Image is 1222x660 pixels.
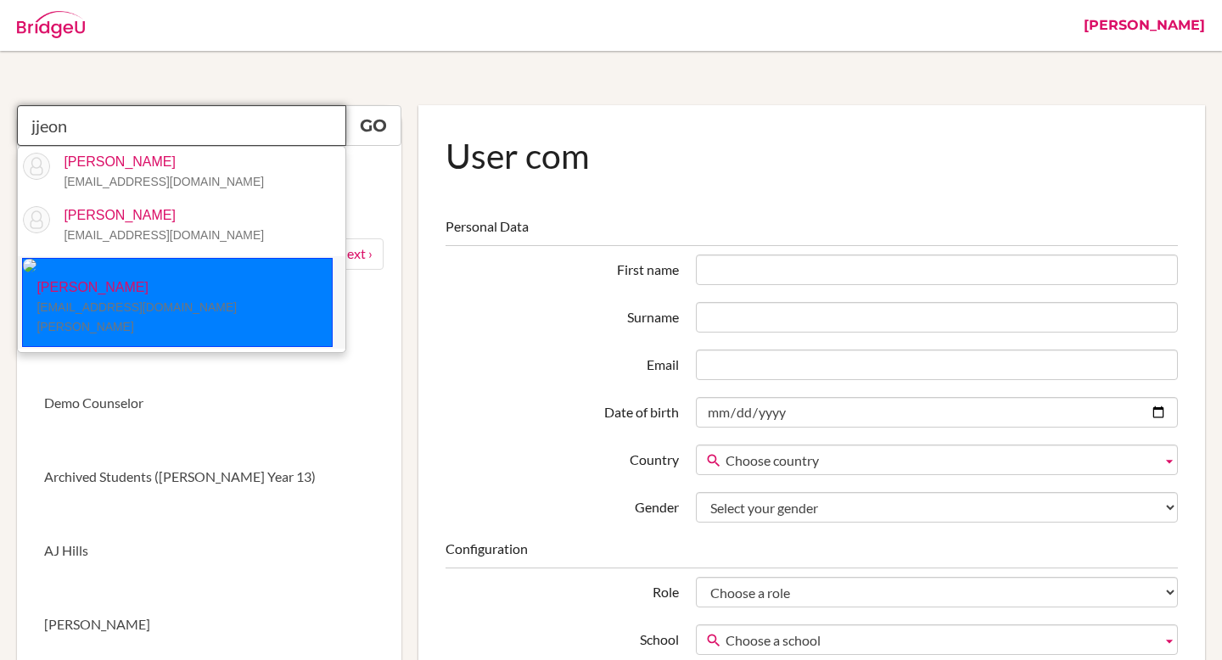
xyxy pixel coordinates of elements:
a: Demo Counselor [17,366,401,440]
label: Surname [437,302,687,327]
label: Gender [437,492,687,517]
p: [PERSON_NAME] [23,278,332,337]
span: Choose country [726,445,1155,476]
label: First name [437,254,687,280]
input: Quicksearch user [17,105,346,146]
a: New User [17,146,401,220]
img: Bridge-U [17,11,85,38]
label: Country [437,445,687,470]
a: Archived Students ([PERSON_NAME] Year 13) [17,440,401,514]
legend: Configuration [446,540,1178,568]
small: [EMAIL_ADDRESS][DOMAIN_NAME] [64,175,264,188]
a: AJ Hills [17,514,401,588]
img: thumb_default-9baad8e6c595f6d87dbccf3bc005204999cb094ff98a76d4c88bb8097aa52fd3.png [23,206,50,233]
small: [EMAIL_ADDRESS][DOMAIN_NAME][PERSON_NAME] [36,300,237,333]
p: [PERSON_NAME] [50,153,264,192]
label: Email [437,350,687,375]
h1: User com [446,132,1178,179]
img: thumb_Jubin_Jeon.jpg [23,259,36,272]
label: Role [437,577,687,602]
img: thumb_default-9baad8e6c595f6d87dbccf3bc005204999cb094ff98a76d4c88bb8097aa52fd3.png [23,153,50,180]
small: [EMAIL_ADDRESS][DOMAIN_NAME] [64,228,264,242]
legend: Personal Data [446,217,1178,246]
a: next [326,238,384,270]
label: School [437,624,687,650]
a: Go [345,105,401,146]
p: [PERSON_NAME] [50,206,264,245]
label: Date of birth [437,397,687,422]
span: Choose a school [726,625,1155,656]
